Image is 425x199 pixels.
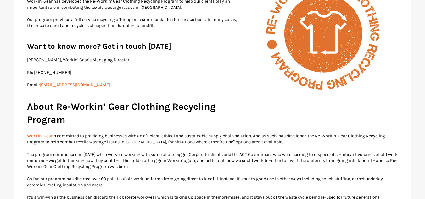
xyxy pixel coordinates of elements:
[27,152,398,170] p: The program commenced in [DATE] when we were working with some of our bigger Corporate clients an...
[27,41,398,52] h3: Want to know more? Get in touch [DATE]
[40,82,110,87] a: [EMAIL_ADDRESS][DOMAIN_NAME]
[27,133,53,139] a: Workin’ Gear
[27,133,398,145] p: is committed to providing businesses with an efficient, ethical and sustainable supply chain solu...
[27,100,398,126] h2: About Re-Workin’ Gear Clothing Recycling Program
[27,176,398,188] p: So far, our program has diverted over 60 pallets of old work uniforms from going direct to landfi...
[27,69,398,75] p: Ph: [PHONE_NUMBER]
[27,57,398,63] p: [PERSON_NAME], Workin’ Gear’s Managing Director
[27,82,398,88] p: Email:
[27,17,398,29] p: Our program provides a full service recycling offering on a commercial fee for service basis. In ...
